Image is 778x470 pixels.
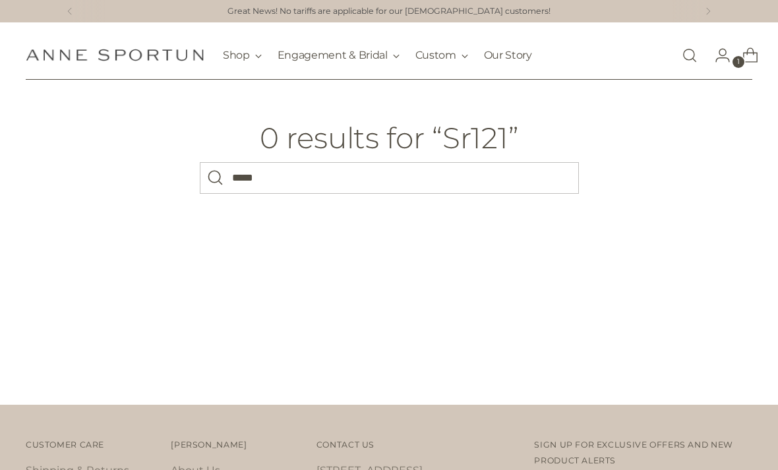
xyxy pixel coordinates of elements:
span: [PERSON_NAME] [171,440,247,450]
a: Great News! No tariffs are applicable for our [DEMOGRAPHIC_DATA] customers! [227,5,551,18]
button: Custom [415,41,468,70]
span: Contact Us [316,440,374,450]
h1: 0 results for “Sr121” [260,122,519,154]
span: Customer Care [26,440,104,450]
a: Open search modal [676,42,703,69]
a: Open cart modal [732,42,758,69]
a: Go to the account page [704,42,731,69]
button: Engagement & Bridal [278,41,400,70]
a: Anne Sportun Fine Jewellery [26,49,204,61]
button: Search [200,162,231,194]
a: Our Story [484,41,532,70]
span: Sign up for exclusive offers and new product alerts [534,440,733,465]
button: Shop [223,41,262,70]
span: 1 [733,56,744,68]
